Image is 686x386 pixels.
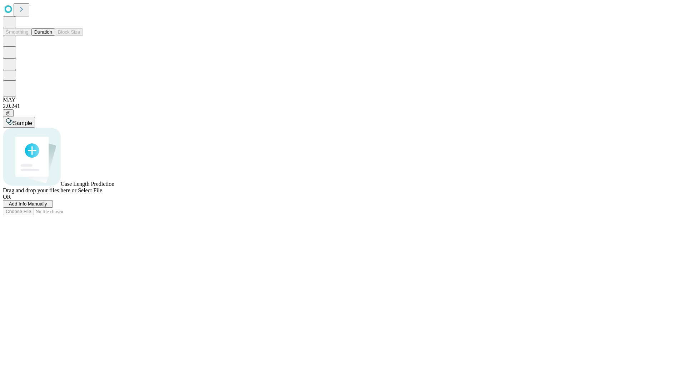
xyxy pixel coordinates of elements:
[55,28,83,36] button: Block Size
[3,194,11,200] span: OR
[3,109,14,117] button: @
[78,187,102,193] span: Select File
[9,201,47,207] span: Add Info Manually
[61,181,114,187] span: Case Length Prediction
[3,200,53,208] button: Add Info Manually
[31,28,55,36] button: Duration
[3,96,683,103] div: MAY
[3,28,31,36] button: Smoothing
[3,103,683,109] div: 2.0.241
[3,117,35,128] button: Sample
[3,187,76,193] span: Drag and drop your files here or
[6,110,11,116] span: @
[13,120,32,126] span: Sample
